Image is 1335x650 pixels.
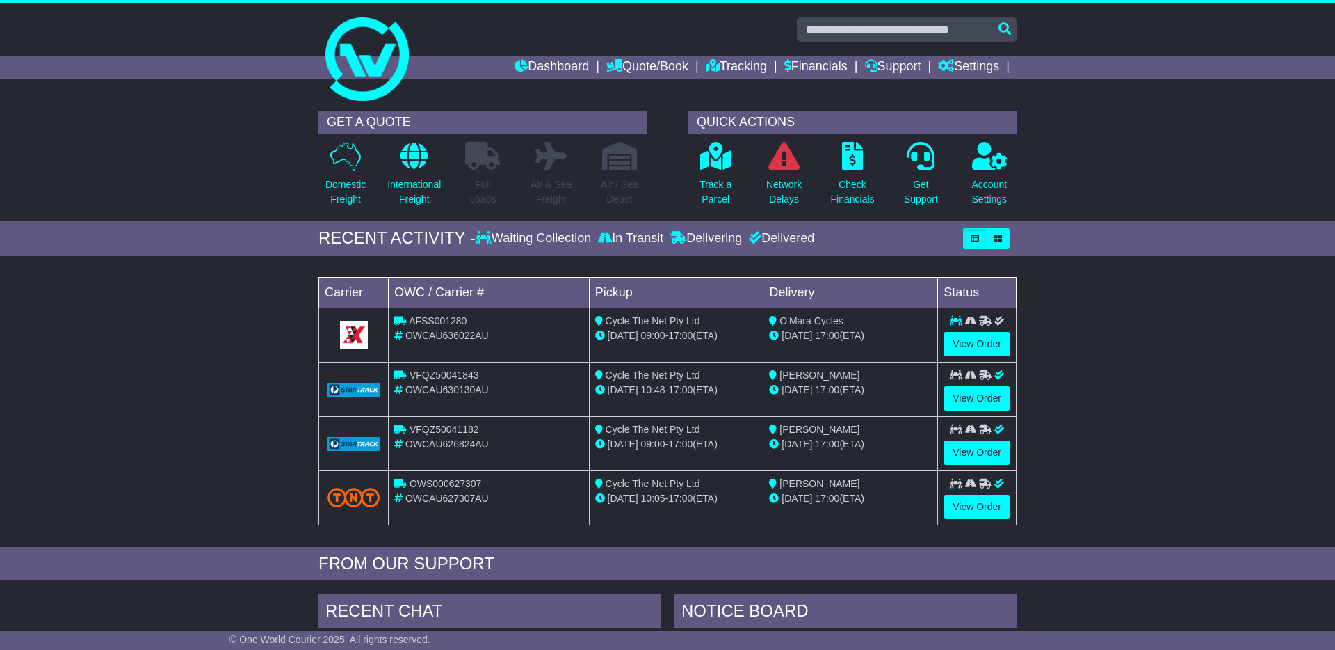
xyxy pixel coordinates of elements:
[531,177,572,207] p: Air & Sea Freight
[410,478,482,489] span: OWS000627307
[318,228,476,248] div: RECENT ACTIVITY -
[769,437,932,452] div: (ETA)
[699,141,732,214] a: Track aParcel
[769,491,932,506] div: (ETA)
[327,437,380,451] img: GetCarrierServiceLogo
[641,384,665,395] span: 10:48
[674,594,1017,632] div: NOTICE BOARD
[387,141,442,214] a: InternationalFreight
[668,493,693,504] span: 17:00
[815,384,839,395] span: 17:00
[327,383,380,397] img: GetCarrierServiceLogo
[668,330,693,341] span: 17:00
[815,493,839,504] span: 17:00
[595,437,758,452] div: - (ETA)
[763,277,938,308] td: Delivery
[405,438,489,450] span: OWCAU626824AU
[779,424,859,435] span: [PERSON_NAME]
[779,315,843,326] span: O'Mara Cycles
[405,330,489,341] span: OWCAU636022AU
[387,177,441,207] p: International Freight
[608,384,638,395] span: [DATE]
[831,177,875,207] p: Check Financials
[515,56,589,79] a: Dashboard
[668,384,693,395] span: 17:00
[229,634,430,645] span: © One World Courier 2025. All rights reserved.
[608,438,638,450] span: [DATE]
[595,383,758,397] div: - (ETA)
[782,438,812,450] span: [DATE]
[782,330,812,341] span: [DATE]
[594,231,667,246] div: In Transit
[769,328,932,343] div: (ETA)
[769,383,932,397] div: (ETA)
[972,177,1008,207] p: Account Settings
[668,438,693,450] span: 17:00
[766,141,802,214] a: NetworkDelays
[779,370,859,381] span: [PERSON_NAME]
[944,441,1010,465] a: View Order
[589,277,763,308] td: Pickup
[325,177,366,207] p: Domestic Freight
[830,141,875,214] a: CheckFinancials
[595,491,758,506] div: - (ETA)
[319,277,389,308] td: Carrier
[318,594,661,632] div: RECENT CHAT
[606,56,688,79] a: Quote/Book
[865,56,921,79] a: Support
[641,330,665,341] span: 09:00
[606,478,700,489] span: Cycle The Net Pty Ltd
[641,438,665,450] span: 09:00
[410,424,479,435] span: VFQZ50041182
[409,315,467,326] span: AFSS001280
[327,488,380,507] img: TNT_Domestic.png
[782,493,812,504] span: [DATE]
[325,141,366,214] a: DomesticFreight
[699,177,731,207] p: Track a Parcel
[410,370,479,381] span: VFQZ50041843
[938,56,999,79] a: Settings
[815,438,839,450] span: 17:00
[465,177,500,207] p: Full Loads
[340,321,368,349] img: GetCarrierServiceLogo
[784,56,848,79] a: Financials
[606,424,700,435] span: Cycle The Net Pty Ltd
[971,141,1008,214] a: AccountSettings
[601,177,638,207] p: Air / Sea Depot
[595,328,758,343] div: - (ETA)
[606,370,700,381] span: Cycle The Net Pty Ltd
[318,554,1017,574] div: FROM OUR SUPPORT
[815,330,839,341] span: 17:00
[944,386,1010,411] a: View Order
[944,495,1010,519] a: View Order
[903,141,939,214] a: GetSupport
[389,277,590,308] td: OWC / Carrier #
[608,493,638,504] span: [DATE]
[667,231,745,246] div: Delivering
[476,231,594,246] div: Waiting Collection
[606,315,700,326] span: Cycle The Net Pty Ltd
[944,332,1010,356] a: View Order
[608,330,638,341] span: [DATE]
[745,231,814,246] div: Delivered
[688,111,1017,134] div: QUICK ACTIONS
[405,493,489,504] span: OWCAU627307AU
[766,177,802,207] p: Network Delays
[706,56,767,79] a: Tracking
[641,493,665,504] span: 10:05
[782,384,812,395] span: [DATE]
[938,277,1017,308] td: Status
[904,177,938,207] p: Get Support
[779,478,859,489] span: [PERSON_NAME]
[405,384,489,395] span: OWCAU630130AU
[318,111,647,134] div: GET A QUOTE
